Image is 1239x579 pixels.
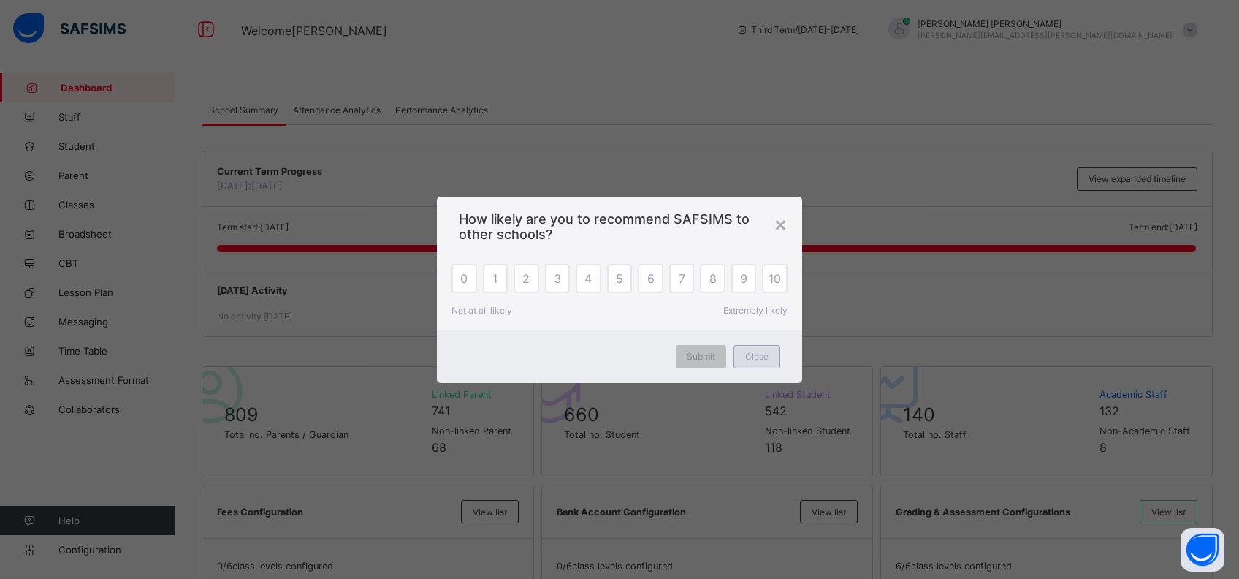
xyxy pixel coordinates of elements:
span: Submit [687,351,715,362]
span: Not at all likely [451,305,512,316]
span: 6 [647,271,655,286]
span: 3 [554,271,561,286]
span: Close [745,351,769,362]
span: 2 [522,271,530,286]
span: 8 [709,271,717,286]
span: 5 [616,271,623,286]
span: 9 [740,271,747,286]
span: 1 [492,271,497,286]
div: × [774,211,788,236]
div: 0 [451,264,477,293]
span: 4 [584,271,592,286]
span: 10 [769,271,781,286]
span: Extremely likely [723,305,788,316]
span: How likely are you to recommend SAFSIMS to other schools? [459,211,780,242]
button: Open asap [1181,528,1224,572]
span: 7 [679,271,685,286]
